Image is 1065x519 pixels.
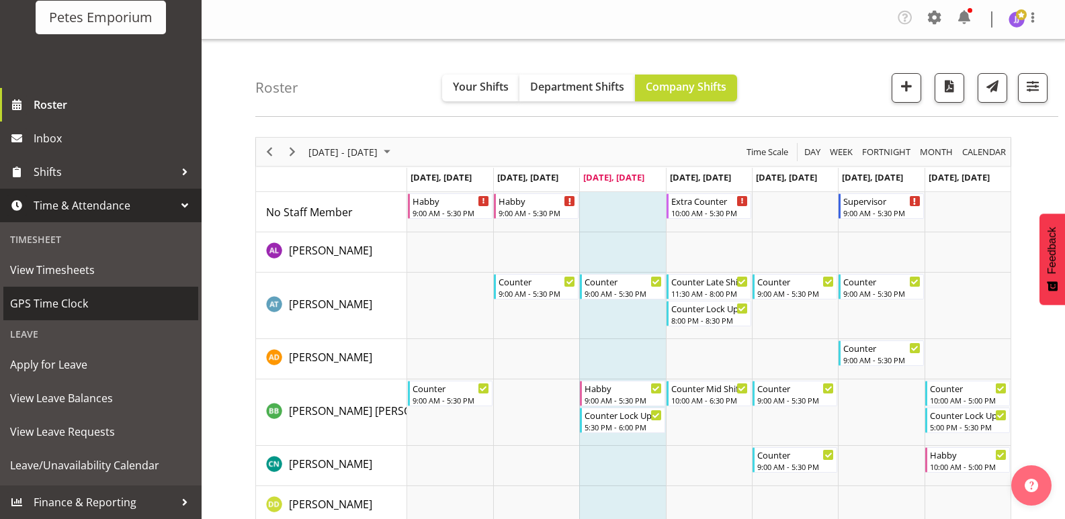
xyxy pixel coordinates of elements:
[646,79,726,94] span: Company Shifts
[284,144,302,160] button: Next
[978,73,1007,103] button: Send a list of all shifts for the selected filtered period to all rostered employees.
[34,195,175,216] span: Time & Attendance
[266,205,353,220] span: No Staff Member
[289,243,372,258] span: [PERSON_NAME]
[839,193,923,219] div: No Staff Member"s event - Supervisor Begin From Saturday, September 6, 2025 at 9:00:00 AM GMT+12:...
[671,395,748,406] div: 10:00 AM - 6:30 PM
[671,207,748,218] div: 10:00 AM - 5:30 PM
[289,349,372,365] a: [PERSON_NAME]
[745,144,790,160] span: Time Scale
[930,381,1007,395] div: Counter
[892,73,921,103] button: Add a new shift
[34,128,195,148] span: Inbox
[10,388,191,408] span: View Leave Balances
[802,144,823,160] button: Timeline Day
[843,341,920,355] div: Counter
[843,275,920,288] div: Counter
[281,138,304,166] div: Next
[289,403,458,419] a: [PERSON_NAME] [PERSON_NAME]
[289,497,372,512] span: [PERSON_NAME]
[413,207,489,218] div: 9:00 AM - 5:30 PM
[289,297,372,312] span: [PERSON_NAME]
[10,455,191,475] span: Leave/Unavailability Calendar
[256,192,407,232] td: No Staff Member resource
[49,7,153,28] div: Petes Emporium
[753,381,837,406] div: Beena Beena"s event - Counter Begin From Friday, September 5, 2025 at 9:00:00 AM GMT+12:00 Ends A...
[1046,227,1058,274] span: Feedback
[289,456,372,472] a: [PERSON_NAME]
[757,288,834,299] div: 9:00 AM - 5:30 PM
[585,288,661,299] div: 9:00 AM - 5:30 PM
[757,461,834,472] div: 9:00 AM - 5:30 PM
[3,449,198,482] a: Leave/Unavailability Calendar
[408,381,493,406] div: Beena Beena"s event - Counter Begin From Monday, September 1, 2025 at 9:00:00 AM GMT+12:00 Ends A...
[10,293,191,314] span: GPS Time Clock
[671,381,748,395] div: Counter Mid Shift
[499,207,575,218] div: 9:00 AM - 5:30 PM
[3,415,198,449] a: View Leave Requests
[744,144,791,160] button: Time Scale
[960,144,1009,160] button: Month
[1009,11,1025,28] img: janelle-jonkers702.jpg
[667,381,751,406] div: Beena Beena"s event - Counter Mid Shift Begin From Thursday, September 4, 2025 at 10:00:00 AM GMT...
[961,144,1007,160] span: calendar
[671,301,748,315] div: Counter Lock Up
[842,171,903,183] span: [DATE], [DATE]
[930,422,1007,432] div: 5:00 PM - 5:30 PM
[670,171,731,183] span: [DATE], [DATE]
[757,275,834,288] div: Counter
[413,194,489,207] div: Habby
[408,193,493,219] div: No Staff Member"s event - Habby Begin From Monday, September 1, 2025 at 9:00:00 AM GMT+12:00 Ends...
[828,144,854,160] span: Week
[34,492,175,512] span: Finance & Reporting
[839,274,923,299] div: Alex-Micheal Taniwha"s event - Counter Begin From Saturday, September 6, 2025 at 9:00:00 AM GMT+1...
[499,288,575,299] div: 9:00 AM - 5:30 PM
[256,446,407,486] td: Christine Neville resource
[3,320,198,348] div: Leave
[861,144,912,160] span: Fortnight
[925,381,1010,406] div: Beena Beena"s event - Counter Begin From Sunday, September 7, 2025 at 10:00:00 AM GMT+12:00 Ends ...
[757,448,834,461] div: Counter
[671,194,748,207] div: Extra Counter
[3,226,198,253] div: Timesheet
[585,275,661,288] div: Counter
[256,339,407,379] td: Amelia Denz resource
[918,144,955,160] button: Timeline Month
[258,138,281,166] div: Previous
[442,75,519,101] button: Your Shifts
[843,207,920,218] div: 9:00 AM - 5:30 PM
[671,288,748,299] div: 11:30 AM - 8:00 PM
[843,194,920,207] div: Supervisor
[499,194,575,207] div: Habby
[306,144,396,160] button: September 01 - 07, 2025
[289,350,372,365] span: [PERSON_NAME]
[494,193,579,219] div: No Staff Member"s event - Habby Begin From Tuesday, September 2, 2025 at 9:00:00 AM GMT+12:00 End...
[828,144,855,160] button: Timeline Week
[413,395,489,406] div: 9:00 AM - 5:30 PM
[839,340,923,366] div: Amelia Denz"s event - Counter Begin From Saturday, September 6, 2025 at 9:00:00 AM GMT+12:00 Ends...
[413,381,489,395] div: Counter
[635,75,737,101] button: Company Shifts
[757,381,834,395] div: Counter
[256,273,407,339] td: Alex-Micheal Taniwha resource
[671,315,748,326] div: 8:00 PM - 8:30 PM
[289,496,372,512] a: [PERSON_NAME]
[585,381,661,395] div: Habby
[1039,214,1065,305] button: Feedback - Show survey
[585,408,661,422] div: Counter Lock Up
[289,457,372,471] span: [PERSON_NAME]
[667,274,751,299] div: Alex-Micheal Taniwha"s event - Counter Late Shift Begin From Thursday, September 4, 2025 at 11:30...
[289,296,372,312] a: [PERSON_NAME]
[453,79,509,94] span: Your Shifts
[256,232,407,273] td: Abigail Lane resource
[843,288,920,299] div: 9:00 AM - 5:30 PM
[261,144,279,160] button: Previous
[497,171,558,183] span: [DATE], [DATE]
[3,348,198,381] a: Apply for Leave
[585,422,661,432] div: 5:30 PM - 6:00 PM
[34,95,195,115] span: Roster
[519,75,635,101] button: Department Shifts
[753,274,837,299] div: Alex-Micheal Taniwha"s event - Counter Begin From Friday, September 5, 2025 at 9:00:00 AM GMT+12:...
[10,260,191,280] span: View Timesheets
[667,301,751,326] div: Alex-Micheal Taniwha"s event - Counter Lock Up Begin From Thursday, September 4, 2025 at 8:00:00 ...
